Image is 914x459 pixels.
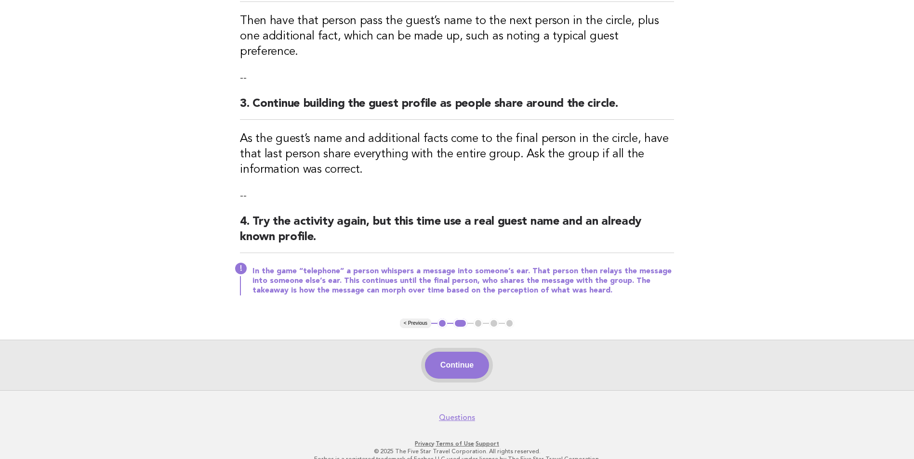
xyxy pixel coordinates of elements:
[240,189,674,203] p: --
[425,352,489,379] button: Continue
[437,319,447,328] button: 1
[240,13,674,60] h3: Then have that person pass the guest’s name to the next person in the circle, plus one additional...
[240,71,674,85] p: --
[240,131,674,178] h3: As the guest’s name and additional facts come to the final person in the circle, have that last p...
[162,447,752,455] p: © 2025 The Five Star Travel Corporation. All rights reserved.
[240,214,674,253] h2: 4. Try the activity again, but this time use a real guest name and an already known profile.
[476,440,499,447] a: Support
[252,267,674,295] p: In the game “telephone” a person whispers a message into someone’s ear. That person then relays t...
[415,440,434,447] a: Privacy
[400,319,431,328] button: < Previous
[439,413,475,422] a: Questions
[453,319,467,328] button: 2
[240,96,674,120] h2: 3. Continue building the guest profile as people share around the circle.
[436,440,474,447] a: Terms of Use
[162,440,752,447] p: · ·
